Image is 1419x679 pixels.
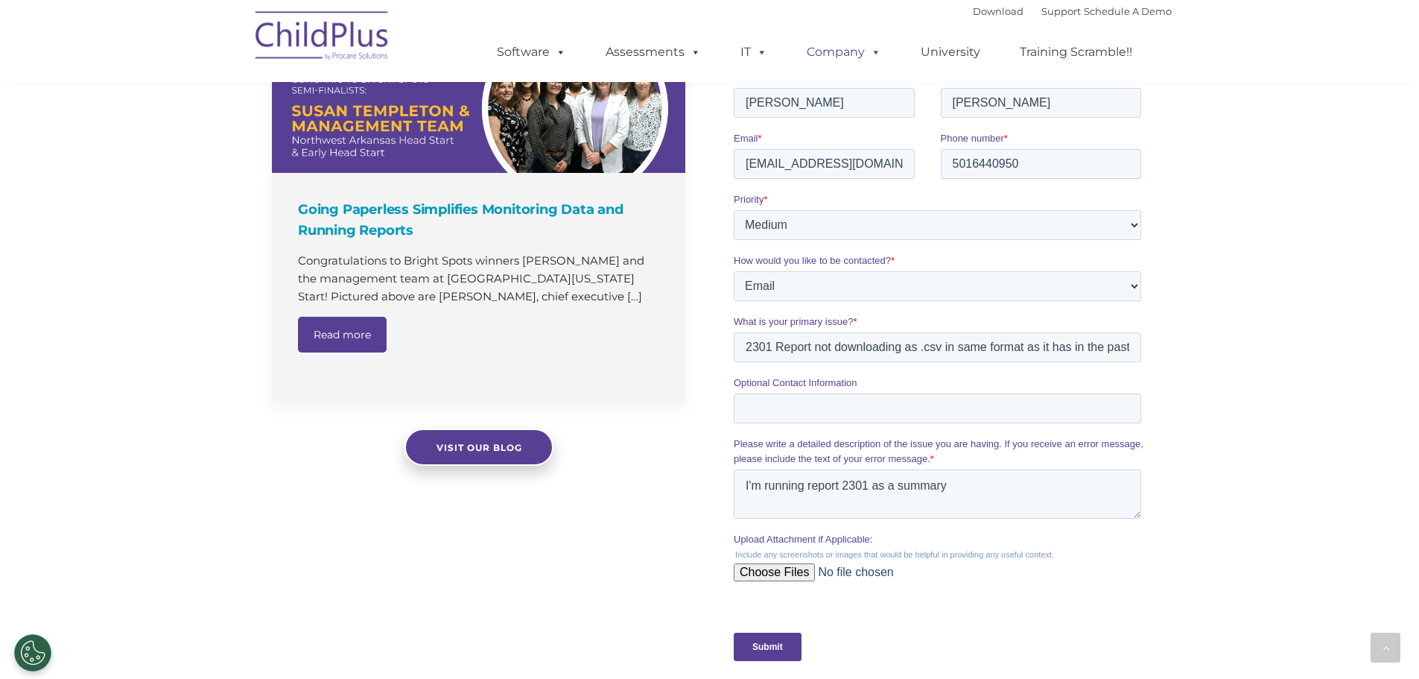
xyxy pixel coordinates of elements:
[591,37,716,67] a: Assessments
[973,5,1023,17] a: Download
[298,199,663,241] h4: Going Paperless Simplifies Monitoring Data and Running Reports
[973,5,1172,17] font: |
[1041,5,1081,17] a: Support
[1005,37,1147,67] a: Training Scramble!!
[792,37,896,67] a: Company
[298,317,387,353] a: Read more
[906,37,995,67] a: University
[298,252,663,306] p: Congratulations to Bright Spots winners [PERSON_NAME] and the management team at [GEOGRAPHIC_DATA...
[1084,5,1172,17] a: Schedule A Demo
[436,442,521,453] span: Visit our blog
[248,1,397,75] img: ChildPlus by Procare Solutions
[404,429,553,466] a: Visit our blog
[482,37,581,67] a: Software
[726,37,782,67] a: IT
[1345,607,1419,679] iframe: Chat Widget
